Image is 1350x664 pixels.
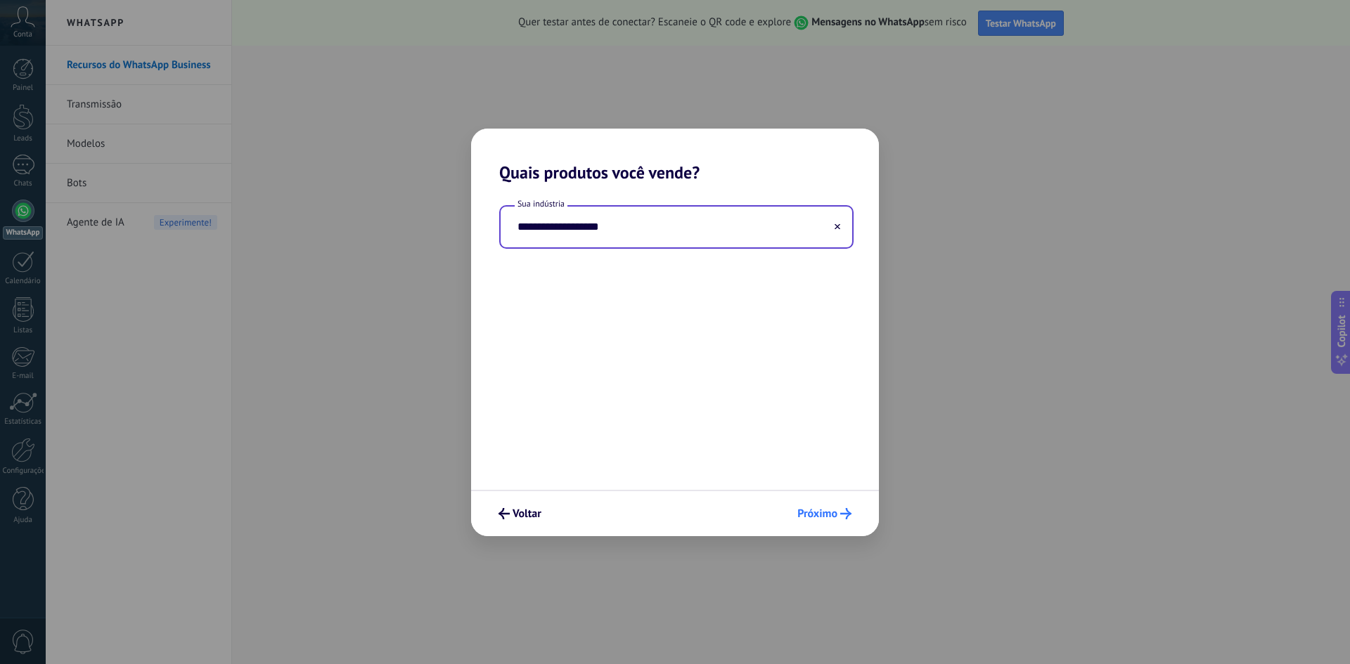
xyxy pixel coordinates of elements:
h2: Quais produtos você vende? [471,129,879,183]
span: Voltar [513,509,541,519]
button: Próximo [791,502,858,526]
span: Próximo [797,509,837,519]
span: Sua indústria [515,198,567,210]
button: Voltar [492,502,548,526]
